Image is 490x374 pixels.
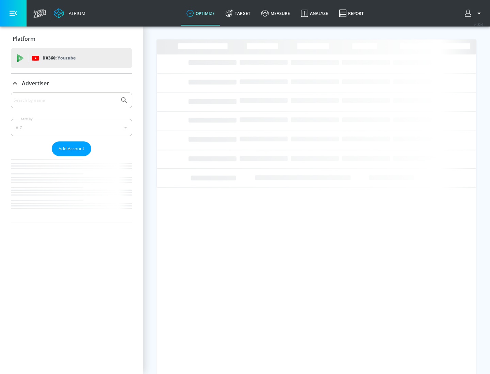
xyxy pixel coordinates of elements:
div: Advertiser [11,92,132,222]
a: measure [256,1,295,26]
a: optimize [181,1,220,26]
div: Advertiser [11,74,132,93]
a: Target [220,1,256,26]
p: Youtube [58,54,76,62]
span: Add Account [59,145,84,153]
div: Atrium [66,10,85,16]
p: Platform [13,35,35,42]
div: DV360: Youtube [11,48,132,68]
button: Add Account [52,141,91,156]
a: Atrium [54,8,85,18]
p: DV360: [43,54,76,62]
p: Advertiser [22,80,49,87]
a: Analyze [295,1,333,26]
div: A-Z [11,119,132,136]
label: Sort By [19,117,34,121]
nav: list of Advertiser [11,156,132,222]
div: Platform [11,29,132,48]
span: v 4.32.0 [474,22,483,26]
a: Report [333,1,369,26]
input: Search by name [14,96,117,105]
